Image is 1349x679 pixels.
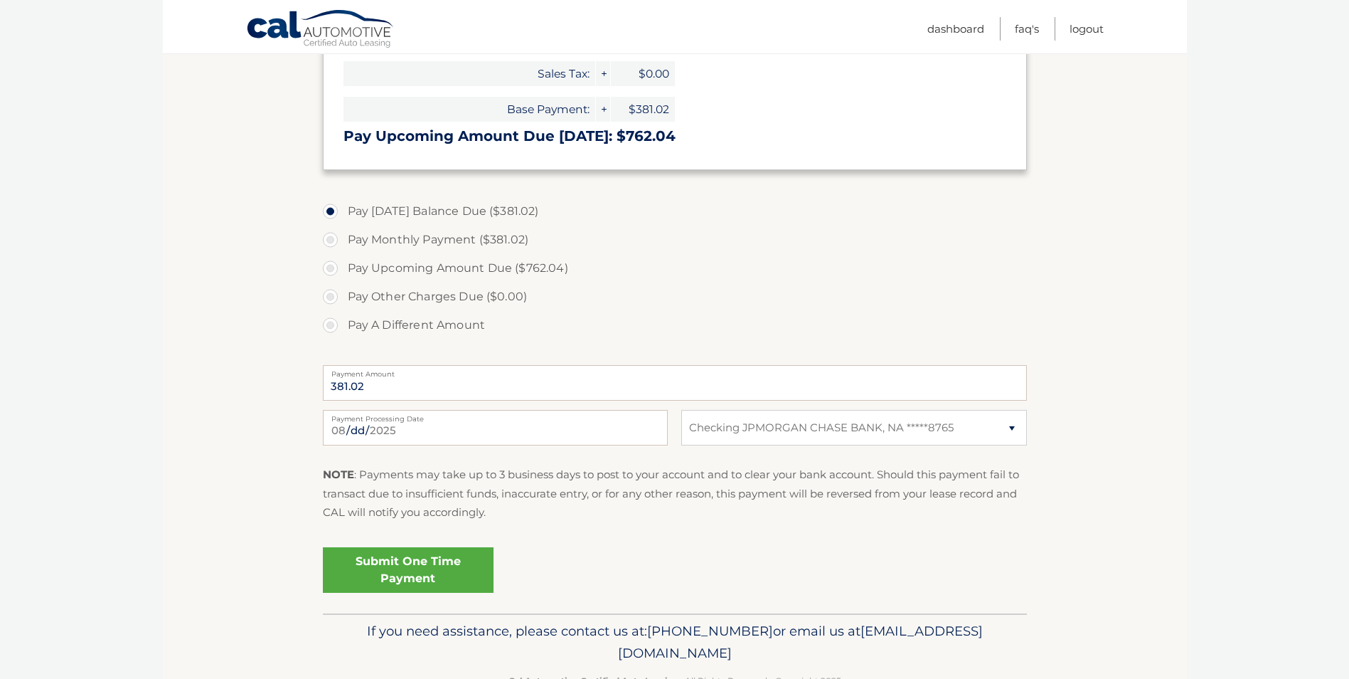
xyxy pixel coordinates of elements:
[323,365,1027,401] input: Payment Amount
[323,254,1027,283] label: Pay Upcoming Amount Due ($762.04)
[323,410,668,446] input: Payment Date
[323,226,1027,254] label: Pay Monthly Payment ($381.02)
[1015,17,1039,41] a: FAQ's
[332,620,1018,665] p: If you need assistance, please contact us at: or email us at
[323,410,668,421] label: Payment Processing Date
[246,9,395,51] a: Cal Automotive
[611,97,675,122] span: $381.02
[343,127,1006,145] h3: Pay Upcoming Amount Due [DATE]: $762.04
[596,61,610,86] span: +
[343,97,595,122] span: Base Payment:
[1070,17,1104,41] a: Logout
[647,623,773,639] span: [PHONE_NUMBER]
[323,365,1027,377] label: Payment Amount
[343,61,595,86] span: Sales Tax:
[323,197,1027,226] label: Pay [DATE] Balance Due ($381.02)
[323,468,354,481] strong: NOTE
[323,547,494,593] a: Submit One Time Payment
[927,17,984,41] a: Dashboard
[323,311,1027,339] label: Pay A Different Amount
[596,97,610,122] span: +
[611,61,675,86] span: $0.00
[323,465,1027,522] p: : Payments may take up to 3 business days to post to your account and to clear your bank account....
[323,283,1027,311] label: Pay Other Charges Due ($0.00)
